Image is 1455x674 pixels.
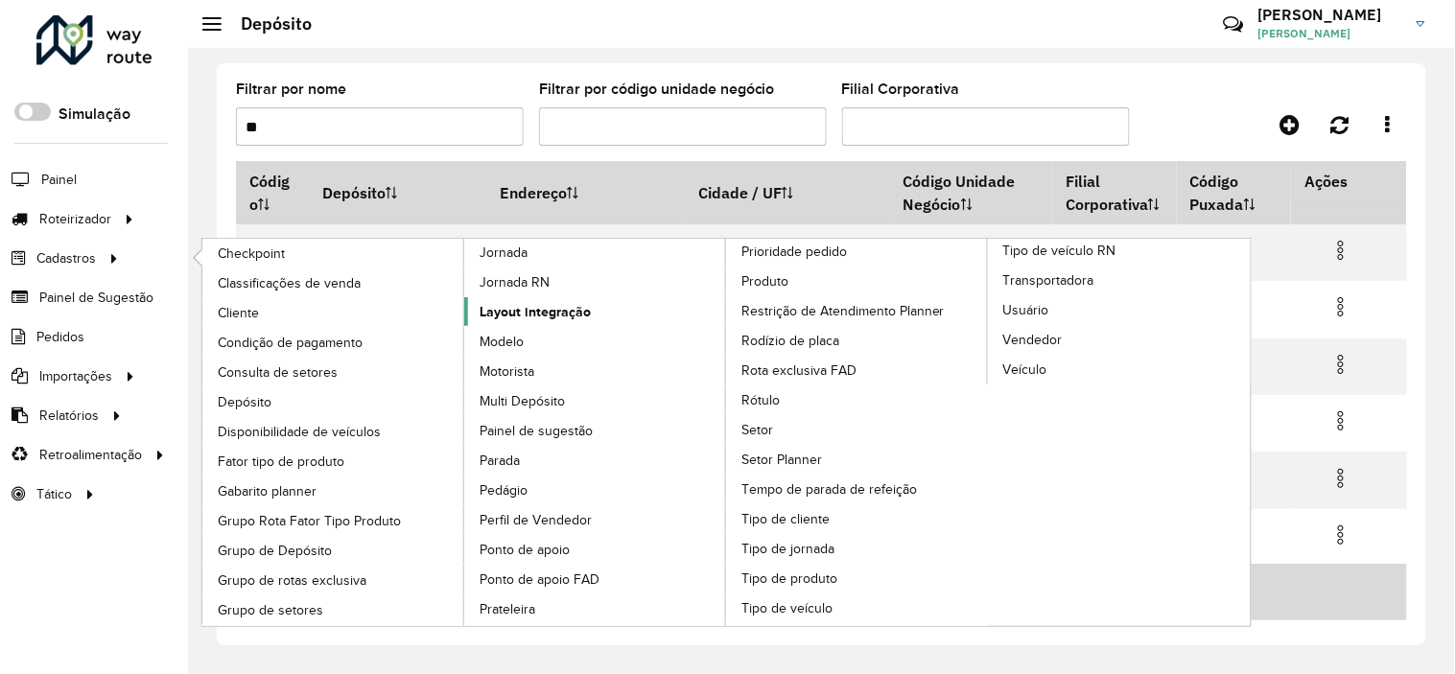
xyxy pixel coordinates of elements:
[842,78,960,101] label: Filial Corporativa
[236,78,346,101] label: Filtrar por nome
[202,595,465,624] a: Grupo de setores
[218,541,332,561] span: Grupo de Depósito
[464,239,989,626] a: Prioridade pedido
[1003,330,1063,350] span: Vendedor
[222,13,312,35] h2: Depósito
[36,248,96,268] span: Cadastros
[480,332,524,352] span: Modelo
[218,452,344,472] span: Fator tipo de produto
[480,510,592,530] span: Perfil de Vendedor
[726,296,989,325] a: Restrição de Atendimento Planner
[202,387,465,416] a: Depósito
[1177,161,1291,224] th: Código Puxada
[39,366,112,386] span: Importações
[202,239,727,626] a: Jornada
[726,239,1251,626] a: Tipo de veículo RN
[741,271,788,291] span: Produto
[309,161,486,224] th: Depósito
[480,540,570,560] span: Ponto de apoio
[726,326,989,355] a: Rodízio de placa
[41,170,77,190] span: Painel
[1258,6,1402,24] h3: [PERSON_NAME]
[726,267,989,295] a: Produto
[36,484,72,504] span: Tático
[741,301,945,321] span: Restrição de Atendimento Planner
[202,447,465,476] a: Fator tipo de produto
[464,505,727,534] a: Perfil de Vendedor
[464,267,727,296] a: Jornada RN
[464,446,727,475] a: Parada
[202,298,465,327] a: Cliente
[218,362,338,383] span: Consulta de setores
[218,303,259,323] span: Cliente
[202,417,465,446] a: Disponibilidade de veículos
[1003,360,1047,380] span: Veículo
[39,288,153,308] span: Painel de Sugestão
[202,358,465,386] a: Consulta de setores
[685,161,890,224] th: Cidade / UF
[218,511,401,531] span: Grupo Rota Fator Tipo Produto
[480,480,528,500] span: Pedágio
[236,161,309,224] th: Código
[464,386,727,415] a: Multi Depósito
[741,242,847,262] span: Prioridade pedido
[464,476,727,504] a: Pedágio
[726,415,989,444] a: Setor
[480,391,565,411] span: Multi Depósito
[218,600,323,620] span: Grupo de setores
[480,569,599,590] span: Ponto de apoio FAD
[726,534,989,563] a: Tipo de jornada
[726,564,989,593] a: Tipo de produto
[464,327,727,356] a: Modelo
[480,451,520,471] span: Parada
[218,570,366,591] span: Grupo de rotas exclusiva
[39,406,99,426] span: Relatórios
[741,420,773,440] span: Setor
[486,161,685,224] th: Endereço
[202,476,465,505] a: Gabarito planner
[218,273,361,293] span: Classificações de venda
[464,565,727,593] a: Ponto de apoio FAD
[890,161,1052,224] th: Código Unidade Negócio
[726,475,989,503] a: Tempo de parada de refeição
[988,295,1251,324] a: Usuário
[726,385,989,414] a: Rótulo
[741,450,822,470] span: Setor Planner
[202,268,465,297] a: Classificações de venda
[464,535,727,564] a: Ponto de apoio
[480,361,534,382] span: Motorista
[36,327,84,347] span: Pedidos
[202,239,465,267] a: Checkpoint
[236,224,309,281] td: 347
[539,78,775,101] label: Filtrar por código unidade negócio
[39,445,142,465] span: Retroalimentação
[464,297,727,326] a: Layout integração
[741,598,833,618] span: Tipo de veículo
[464,357,727,385] a: Motorista
[1052,161,1177,224] th: Filial Corporativa
[202,536,465,565] a: Grupo de Depósito
[741,509,830,529] span: Tipo de cliente
[1291,161,1406,201] th: Ações
[685,224,890,281] td: IBIPORA / PR
[890,224,1052,281] td: 0100
[741,360,857,381] span: Rota exclusiva FAD
[59,103,130,126] label: Simulação
[988,355,1251,383] a: Veículo
[39,209,111,229] span: Roteirizador
[464,594,727,623] a: Prateleira
[480,272,550,292] span: Jornada RN
[741,539,834,559] span: Tipo de jornada
[202,506,465,535] a: Grupo Rota Fator Tipo Produto
[1003,270,1094,291] span: Transportadora
[218,333,363,353] span: Condição de pagamento
[726,504,989,533] a: Tipo de cliente
[741,331,839,351] span: Rodízio de placa
[1003,300,1049,320] span: Usuário
[1258,25,1402,42] span: [PERSON_NAME]
[1177,224,1291,281] td: 10515
[218,244,285,264] span: Checkpoint
[480,421,593,441] span: Painel de sugestão
[726,593,989,622] a: Tipo de veículo
[1003,241,1116,261] span: Tipo de veículo RN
